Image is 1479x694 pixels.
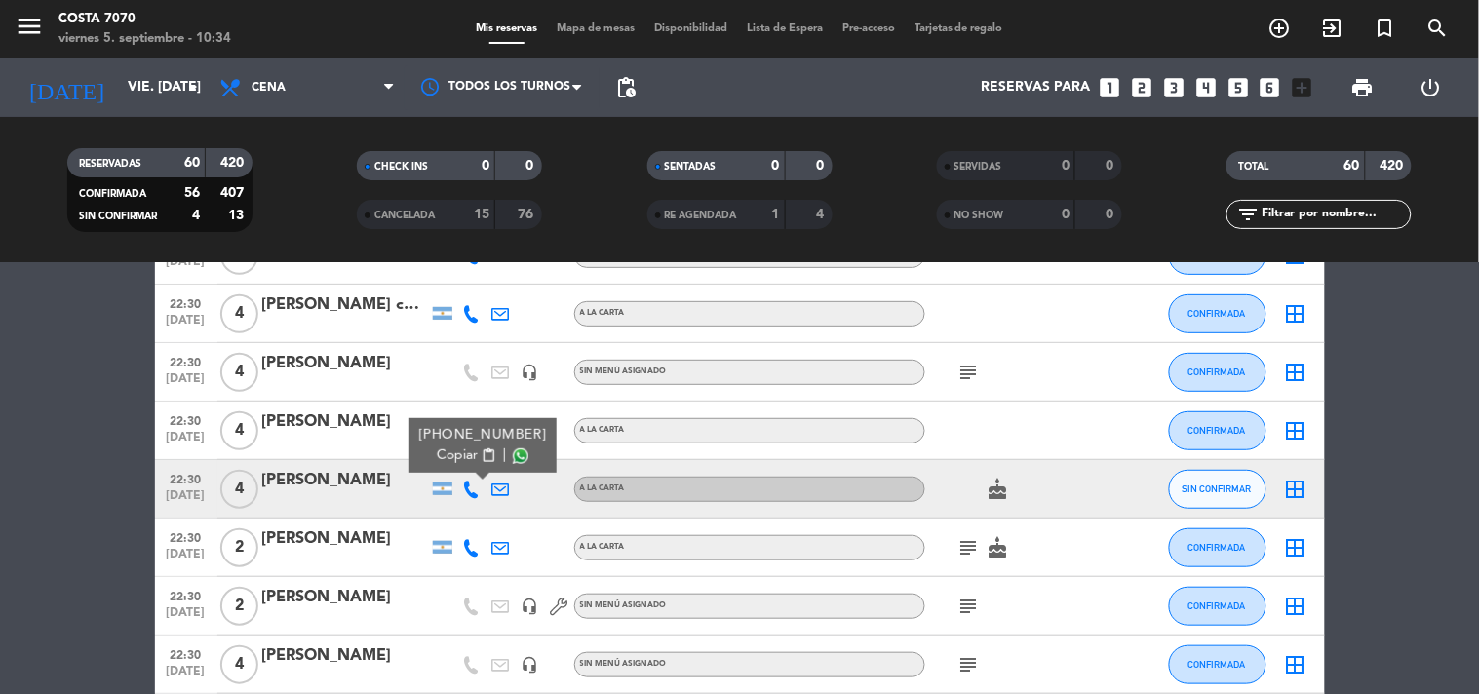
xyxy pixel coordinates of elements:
[262,409,428,435] div: [PERSON_NAME]
[816,159,828,173] strong: 0
[262,526,428,552] div: [PERSON_NAME]
[162,314,211,336] span: [DATE]
[905,23,1013,34] span: Tarjetas de regalo
[1097,75,1122,100] i: looks_one
[1188,366,1246,377] span: CONFIRMADA
[1284,302,1307,326] i: border_all
[816,208,828,221] strong: 4
[580,601,667,609] span: Sin menú asignado
[162,372,211,395] span: [DATE]
[644,23,737,34] span: Disponibilidad
[58,10,231,29] div: Costa 7070
[522,598,539,615] i: headset_mic
[957,536,981,559] i: subject
[1226,75,1251,100] i: looks_5
[833,23,905,34] span: Pre-acceso
[220,294,258,333] span: 4
[1193,75,1219,100] i: looks_4
[162,489,211,512] span: [DATE]
[162,350,211,372] span: 22:30
[1169,411,1266,450] button: CONFIRMADA
[79,189,146,199] span: CONFIRMADA
[1419,76,1442,99] i: power_settings_new
[1268,17,1292,40] i: add_circle_outline
[1169,470,1266,509] button: SIN CONFIRMAR
[954,162,1002,172] span: SERVIDAS
[474,208,489,221] strong: 15
[184,156,200,170] strong: 60
[1169,353,1266,392] button: CONFIRMADA
[1284,478,1307,501] i: border_all
[1284,653,1307,676] i: border_all
[957,653,981,676] i: subject
[522,364,539,381] i: headset_mic
[1161,75,1187,100] i: looks_3
[1169,528,1266,567] button: CONFIRMADA
[481,448,495,463] span: content_paste
[502,445,506,466] span: |
[957,595,981,618] i: subject
[614,76,638,99] span: pending_actions
[1106,208,1117,221] strong: 0
[220,587,258,626] span: 2
[262,468,428,493] div: [PERSON_NAME]
[1284,595,1307,618] i: border_all
[181,76,205,99] i: arrow_drop_down
[1169,587,1266,626] button: CONFIRMADA
[1188,542,1246,553] span: CONFIRMADA
[220,645,258,684] span: 4
[262,351,428,376] div: [PERSON_NAME]
[1258,75,1283,100] i: looks_6
[1236,203,1260,226] i: filter_list
[580,543,625,551] span: A LA CARTA
[220,411,258,450] span: 4
[1129,75,1154,100] i: looks_two
[162,606,211,629] span: [DATE]
[772,208,780,221] strong: 1
[220,470,258,509] span: 4
[580,660,667,668] span: Sin menú asignado
[1062,208,1070,221] strong: 0
[1284,536,1307,559] i: border_all
[1188,308,1246,319] span: CONFIRMADA
[1397,58,1464,117] div: LOG OUT
[184,186,200,200] strong: 56
[522,656,539,674] i: headset_mic
[79,159,141,169] span: RESERVADAS
[665,211,737,220] span: RE AGENDADA
[737,23,833,34] span: Lista de Espera
[220,353,258,392] span: 4
[79,212,157,221] span: SIN CONFIRMAR
[1106,159,1117,173] strong: 0
[1188,659,1246,670] span: CONFIRMADA
[162,255,211,278] span: [DATE]
[772,159,780,173] strong: 0
[162,525,211,548] span: 22:30
[162,431,211,453] span: [DATE]
[162,584,211,606] span: 22:30
[1344,159,1360,173] strong: 60
[15,66,118,109] i: [DATE]
[1260,204,1411,225] input: Filtrar por nombre...
[987,478,1010,501] i: cake
[418,425,546,445] div: [PHONE_NUMBER]
[1188,425,1246,436] span: CONFIRMADA
[580,367,667,375] span: Sin menú asignado
[466,23,547,34] span: Mis reservas
[1351,76,1375,99] span: print
[220,528,258,567] span: 2
[1374,17,1397,40] i: turned_in_not
[1183,483,1252,494] span: SIN CONFIRMAR
[482,159,489,173] strong: 0
[1426,17,1450,40] i: search
[526,159,538,173] strong: 0
[1169,294,1266,333] button: CONFIRMADA
[437,445,496,466] button: Copiarcontent_paste
[437,445,478,466] span: Copiar
[954,211,1004,220] span: NO SHOW
[162,467,211,489] span: 22:30
[981,80,1090,96] span: Reservas para
[1381,159,1408,173] strong: 420
[1284,419,1307,443] i: border_all
[162,408,211,431] span: 22:30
